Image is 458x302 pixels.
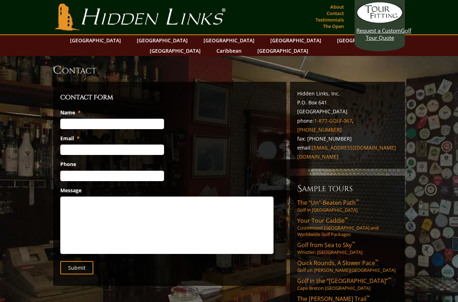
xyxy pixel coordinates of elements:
[297,241,398,255] a: Golf from Sea to Sky™Whistler, [GEOGRAPHIC_DATA]
[297,183,398,194] h6: Sample Tours
[356,198,359,204] sup: ™
[297,217,348,225] span: Your Tour Caddie
[356,2,403,41] a: Request a CustomGolf Tour Quote
[146,46,204,56] a: [GEOGRAPHIC_DATA]
[328,2,346,12] a: About
[53,63,405,77] h1: Contact
[356,27,401,34] span: Request a Custom
[267,35,325,46] a: [GEOGRAPHIC_DATA]
[345,216,348,222] sup: ™
[321,21,346,31] a: The Open
[297,259,398,273] a: Quick Rounds, A Slower Pace™Golf on [PERSON_NAME][GEOGRAPHIC_DATA]
[388,276,391,282] sup: ™
[60,135,80,142] label: Email
[297,199,398,213] a: The “Un”-Beaten Path™Golf in [GEOGRAPHIC_DATA]
[297,217,398,237] a: Your Tour Caddie™Customized [GEOGRAPHIC_DATA] and Worldwide Golf Packages
[60,161,76,167] label: Phone
[133,35,191,46] a: [GEOGRAPHIC_DATA]
[325,8,346,18] a: Contact
[297,277,391,285] span: Golf in the “[GEOGRAPHIC_DATA]”
[60,187,81,194] label: Message
[66,35,125,46] a: [GEOGRAPHIC_DATA]
[297,277,398,291] a: Golf in the “[GEOGRAPHIC_DATA]”™Cape Breton [GEOGRAPHIC_DATA]
[254,46,312,56] a: [GEOGRAPHIC_DATA]
[297,89,398,161] p: Hidden Links, Inc. P.O. Box 641 [GEOGRAPHIC_DATA] phone: , fax: [PHONE_NUMBER] email:
[375,258,378,264] sup: ™
[333,35,392,46] a: [GEOGRAPHIC_DATA]
[60,93,279,103] h3: Contact Form
[297,241,355,249] span: Golf from Sea to Sky
[297,126,342,133] a: [PHONE_NUMBER]
[200,35,258,46] a: [GEOGRAPHIC_DATA]
[352,240,355,246] sup: ™
[60,261,93,274] input: Submit
[366,294,370,300] sup: ™
[213,46,245,56] a: Caribbean
[60,109,81,116] label: Name
[297,259,378,267] span: Quick Rounds, A Slower Pace
[314,117,352,124] a: 1-877-GOLF-067
[314,15,346,25] a: Testimonials
[312,144,396,151] a: [EMAIL_ADDRESS][DOMAIN_NAME]
[297,199,359,207] span: The “Un”-Beaten Path
[297,153,338,160] a: [DOMAIN_NAME]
